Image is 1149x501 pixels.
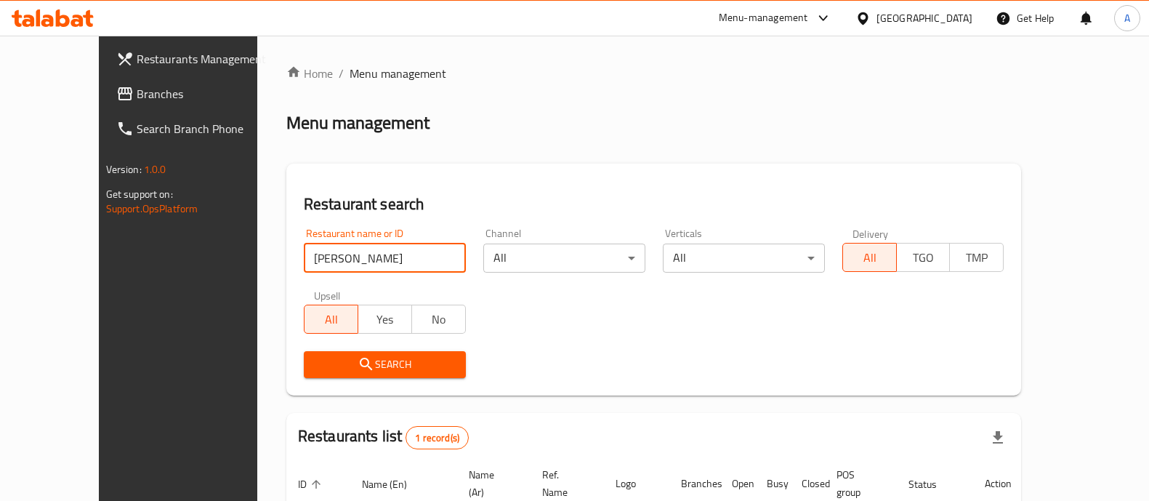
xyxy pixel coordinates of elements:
[956,247,998,268] span: TMP
[137,50,279,68] span: Restaurants Management
[908,476,956,493] span: Status
[483,244,645,273] div: All
[137,85,279,103] span: Branches
[896,243,951,272] button: TGO
[836,466,879,501] span: POS group
[315,356,454,374] span: Search
[304,351,466,378] button: Search
[106,199,198,218] a: Support.OpsPlatform
[358,305,412,334] button: Yes
[542,466,586,501] span: Ref. Name
[980,420,1015,455] div: Export file
[876,10,972,26] div: [GEOGRAPHIC_DATA]
[852,228,889,239] label: Delivery
[304,305,358,334] button: All
[364,309,406,330] span: Yes
[310,309,352,330] span: All
[350,65,446,82] span: Menu management
[663,244,825,273] div: All
[842,243,897,272] button: All
[469,466,513,501] span: Name (Ar)
[105,41,291,76] a: Restaurants Management
[304,244,466,273] input: Search for restaurant name or ID..
[849,247,891,268] span: All
[314,290,341,300] label: Upsell
[144,160,166,179] span: 1.0.0
[137,120,279,137] span: Search Branch Phone
[304,193,1004,215] h2: Restaurant search
[106,160,142,179] span: Version:
[406,426,469,449] div: Total records count
[286,65,1022,82] nav: breadcrumb
[418,309,460,330] span: No
[949,243,1004,272] button: TMP
[406,431,468,445] span: 1 record(s)
[411,305,466,334] button: No
[286,111,430,135] h2: Menu management
[105,76,291,111] a: Branches
[286,65,333,82] a: Home
[903,247,945,268] span: TGO
[298,476,326,493] span: ID
[362,476,426,493] span: Name (En)
[106,185,173,204] span: Get support on:
[719,9,808,27] div: Menu-management
[1124,10,1130,26] span: A
[105,111,291,146] a: Search Branch Phone
[298,425,469,449] h2: Restaurants list
[339,65,344,82] li: /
